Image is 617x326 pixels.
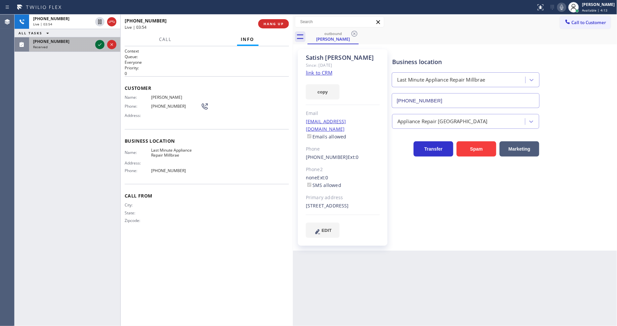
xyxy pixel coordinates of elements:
[125,59,289,65] p: Everyone
[125,113,151,118] span: Address:
[151,168,201,173] span: [PHONE_NUMBER]
[125,24,146,30] span: Live | 03:54
[155,33,176,46] button: Call
[457,141,496,157] button: Spam
[33,39,69,44] span: [PHONE_NUMBER]
[306,118,346,132] a: [EMAIL_ADDRESS][DOMAIN_NAME]
[258,19,289,28] button: HANG UP
[125,104,151,109] span: Phone:
[308,29,358,44] div: Satish Gosai
[125,138,289,144] span: Business location
[317,174,328,181] span: Ext: 0
[295,17,384,27] input: Search
[125,18,167,24] span: [PHONE_NUMBER]
[392,57,539,66] div: Business location
[397,118,488,125] div: Appliance Repair [GEOGRAPHIC_DATA]
[306,145,380,153] div: Phone
[306,61,380,69] div: Since: [DATE]
[307,183,311,187] input: SMS allowed
[125,193,289,199] span: Call From
[322,228,332,233] span: EDIT
[306,223,340,238] button: EDIT
[306,202,380,210] div: [STREET_ADDRESS]
[19,31,42,35] span: ALL TASKS
[125,210,151,215] span: State:
[151,104,201,109] span: [PHONE_NUMBER]
[306,84,340,99] button: copy
[95,40,104,49] button: Accept
[582,8,608,13] span: Available | 4:13
[306,182,341,188] label: SMS allowed
[33,16,69,21] span: [PHONE_NUMBER]
[125,54,289,59] h2: Queue:
[159,36,172,42] span: Call
[125,95,151,100] span: Name:
[264,21,284,26] span: HANG UP
[125,150,151,155] span: Name:
[107,40,116,49] button: Reject
[125,85,289,91] span: Customer
[306,69,332,76] a: link to CRM
[306,194,380,201] div: Primary address
[557,3,566,12] button: Mute
[307,134,311,138] input: Emails allowed
[397,76,485,84] div: Last Minute Appliance Repair Millbrae
[125,71,289,76] p: 0
[125,202,151,207] span: City:
[308,31,358,36] div: outbound
[125,65,289,71] h2: Priority:
[125,218,151,223] span: Zipcode:
[500,141,539,157] button: Marketing
[306,54,380,61] div: Satish [PERSON_NAME]
[306,110,380,117] div: Email
[151,95,201,100] span: [PERSON_NAME]
[306,166,380,173] div: Phone2
[33,45,48,49] span: Reserved
[306,133,347,140] label: Emails allowed
[125,161,151,165] span: Address:
[15,29,56,37] button: ALL TASKS
[572,19,606,25] span: Call to Customer
[348,154,359,160] span: Ext: 0
[308,36,358,42] div: [PERSON_NAME]
[125,168,151,173] span: Phone:
[241,36,255,42] span: Info
[560,16,611,29] button: Call to Customer
[306,154,348,160] a: [PHONE_NUMBER]
[306,174,380,189] div: none
[95,17,104,26] button: Hold Customer
[237,33,259,46] button: Info
[392,93,540,108] input: Phone Number
[151,148,201,158] span: Last Minute Appliance Repair Millbrae
[107,17,116,26] button: Hang up
[582,2,615,7] div: [PERSON_NAME]
[414,141,453,157] button: Transfer
[33,22,52,26] span: Live | 03:54
[125,48,289,54] h1: Context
